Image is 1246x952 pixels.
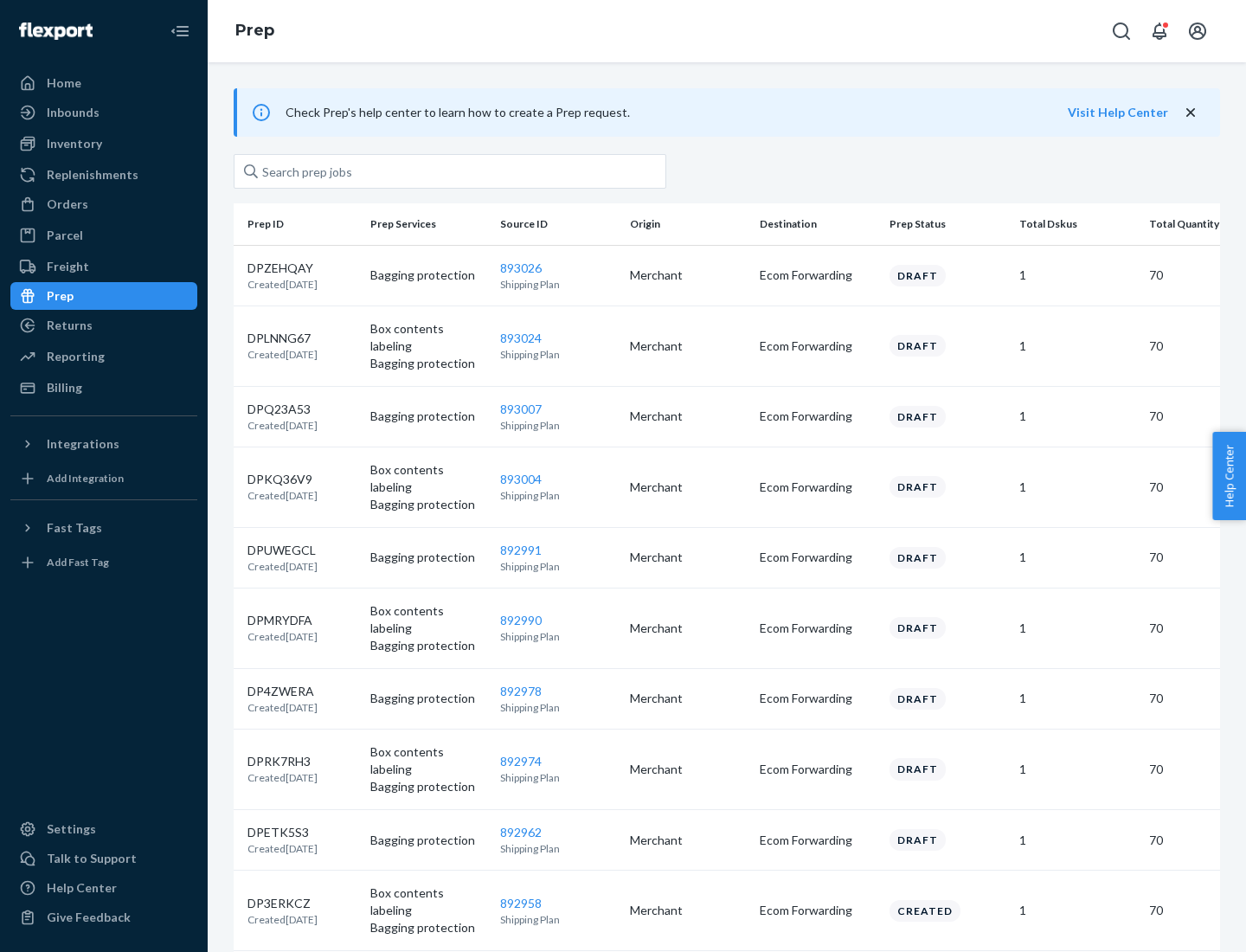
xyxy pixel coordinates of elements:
[760,620,876,637] p: Ecom Forwarding
[234,154,666,189] input: Search prep jobs
[630,267,746,284] p: Merchant
[10,161,197,189] a: Replenishments
[247,824,318,841] p: DPETK5S3
[890,617,946,639] div: Draft
[247,542,318,559] p: DPUWEGCL
[370,267,486,284] p: Bagging protection
[47,135,102,152] div: Inventory
[760,408,876,425] p: Ecom Forwarding
[47,317,93,334] div: Returns
[363,203,493,245] th: Prep Services
[760,902,876,919] p: Ecom Forwarding
[1019,761,1135,778] p: 1
[247,683,318,700] p: DP4ZWERA
[500,488,616,503] p: Shipping Plan
[500,472,542,486] a: 893004
[500,559,616,574] p: Shipping Plan
[47,287,74,305] div: Prep
[247,488,318,503] p: Created [DATE]
[760,761,876,778] p: Ecom Forwarding
[47,227,83,244] div: Parcel
[890,829,946,851] div: Draft
[10,222,197,249] a: Parcel
[10,845,197,872] a: Talk to Support
[890,476,946,498] div: Draft
[235,21,274,40] a: Prep
[370,602,486,637] p: Box contents labeling
[10,430,197,458] button: Integrations
[630,338,746,355] p: Merchant
[47,909,131,926] div: Give Feedback
[1068,104,1168,121] button: Visit Help Center
[890,758,946,780] div: Draft
[19,23,93,40] img: Flexport logo
[10,312,197,339] a: Returns
[760,832,876,849] p: Ecom Forwarding
[247,629,318,644] p: Created [DATE]
[47,879,117,897] div: Help Center
[10,904,197,931] button: Give Feedback
[47,471,124,486] div: Add Integration
[247,260,318,277] p: DPZEHQAY
[47,166,138,183] div: Replenishments
[1019,338,1135,355] p: 1
[760,479,876,496] p: Ecom Forwarding
[500,418,616,433] p: Shipping Plan
[247,418,318,433] p: Created [DATE]
[883,203,1012,245] th: Prep Status
[10,874,197,902] a: Help Center
[47,74,81,92] div: Home
[500,629,616,644] p: Shipping Plan
[47,196,88,213] div: Orders
[10,130,197,158] a: Inventory
[890,547,946,569] div: Draft
[286,105,630,119] span: Check Prep's help center to learn how to create a Prep request.
[1180,14,1215,48] button: Open account menu
[247,841,318,856] p: Created [DATE]
[760,690,876,707] p: Ecom Forwarding
[1019,549,1135,566] p: 1
[890,688,946,710] div: Draft
[222,6,288,56] ol: breadcrumbs
[890,406,946,428] div: Draft
[370,461,486,496] p: Box contents labeling
[500,347,616,362] p: Shipping Plan
[370,637,486,654] p: Bagging protection
[1019,479,1135,496] p: 1
[163,14,197,48] button: Close Navigation
[47,258,89,275] div: Freight
[500,770,616,785] p: Shipping Plan
[760,267,876,284] p: Ecom Forwarding
[500,841,616,856] p: Shipping Plan
[1012,203,1142,245] th: Total Dskus
[630,761,746,778] p: Merchant
[630,408,746,425] p: Merchant
[247,401,318,418] p: DPQ23A53
[1212,432,1246,520] button: Help Center
[630,902,746,919] p: Merchant
[47,850,137,867] div: Talk to Support
[47,379,82,396] div: Billing
[247,347,318,362] p: Created [DATE]
[500,543,542,557] a: 892991
[1019,690,1135,707] p: 1
[500,912,616,927] p: Shipping Plan
[1142,14,1177,48] button: Open notifications
[1019,408,1135,425] p: 1
[500,331,542,345] a: 893024
[247,912,318,927] p: Created [DATE]
[370,690,486,707] p: Bagging protection
[370,919,486,936] p: Bagging protection
[10,343,197,370] a: Reporting
[247,471,318,488] p: DPKQ36V9
[247,330,318,347] p: DPLNNG67
[247,612,318,629] p: DPMRYDFA
[10,549,197,576] a: Add Fast Tag
[753,203,883,245] th: Destination
[760,338,876,355] p: Ecom Forwarding
[500,684,542,698] a: 892978
[630,620,746,637] p: Merchant
[630,690,746,707] p: Merchant
[760,549,876,566] p: Ecom Forwarding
